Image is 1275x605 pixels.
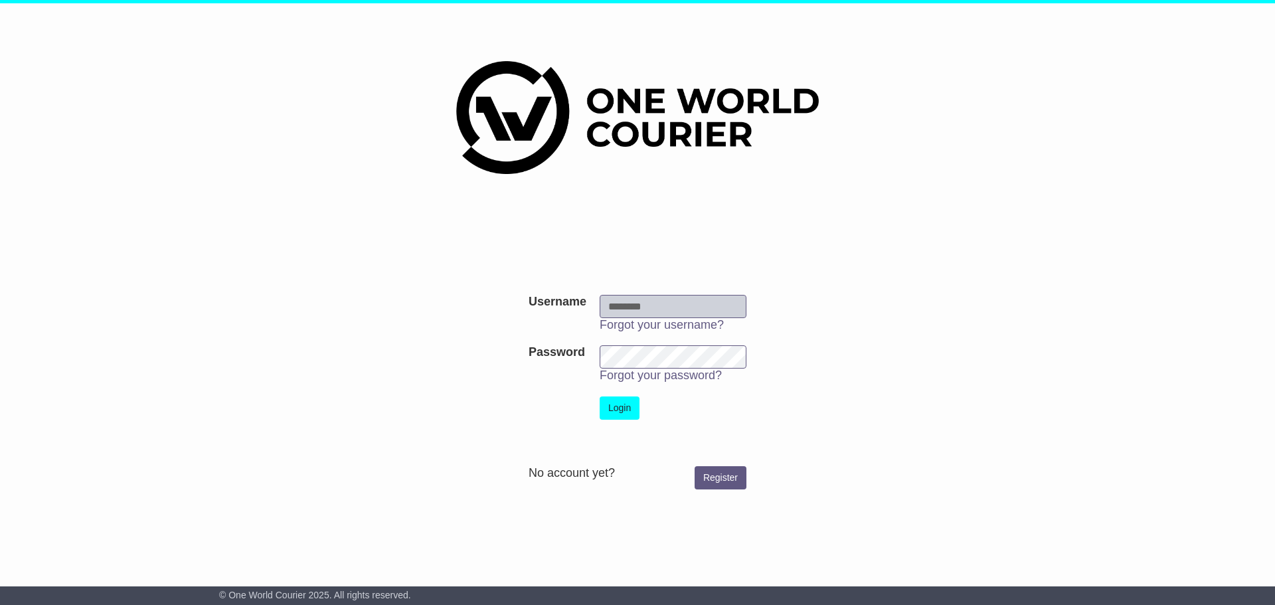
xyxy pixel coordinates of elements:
[529,345,585,360] label: Password
[529,295,586,309] label: Username
[600,369,722,382] a: Forgot your password?
[600,396,639,420] button: Login
[529,466,746,481] div: No account yet?
[456,61,819,174] img: One World
[695,466,746,489] a: Register
[600,318,724,331] a: Forgot your username?
[219,590,411,600] span: © One World Courier 2025. All rights reserved.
